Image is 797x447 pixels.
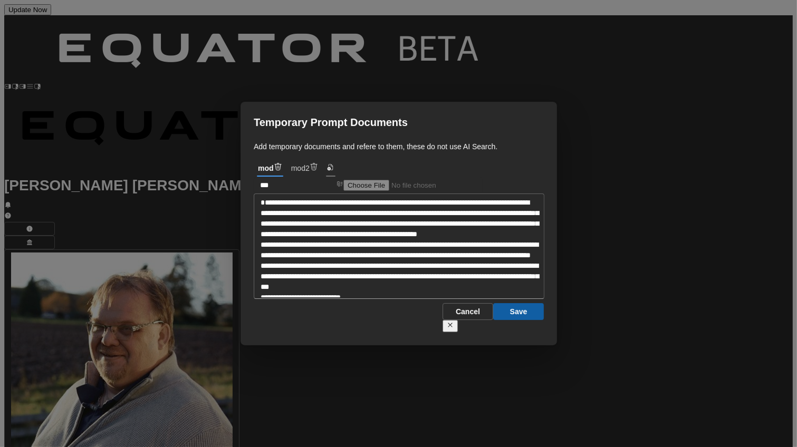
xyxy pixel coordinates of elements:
span: mod2 [291,164,309,172]
button: Cancel [443,304,493,320]
p: Add temporary documents and refere to them, these do not use AI Search. [254,141,544,152]
span: mod [258,164,274,172]
button: Save [493,304,544,320]
h2: Temporary Prompt Documents [254,115,544,130]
